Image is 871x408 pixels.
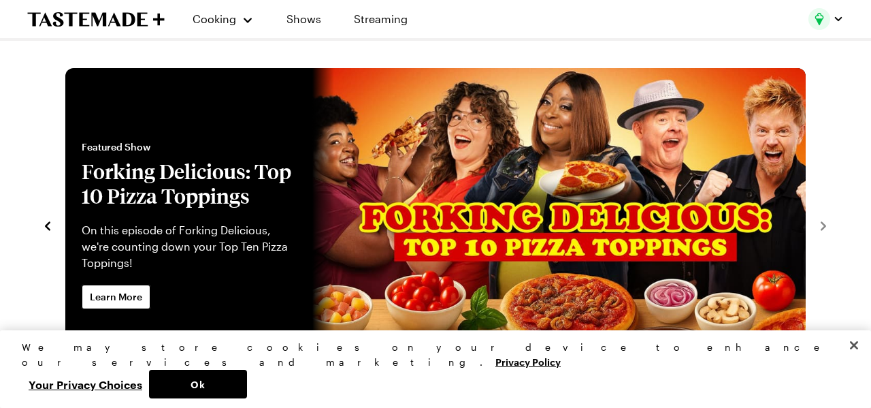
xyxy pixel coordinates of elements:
[495,355,561,368] a: More information about your privacy, opens in a new tab
[22,340,838,370] div: We may store cookies on your device to enhance our services and marketing.
[149,370,247,398] button: Ok
[22,370,149,398] button: Your Privacy Choices
[22,340,838,398] div: Privacy
[839,330,869,360] button: Close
